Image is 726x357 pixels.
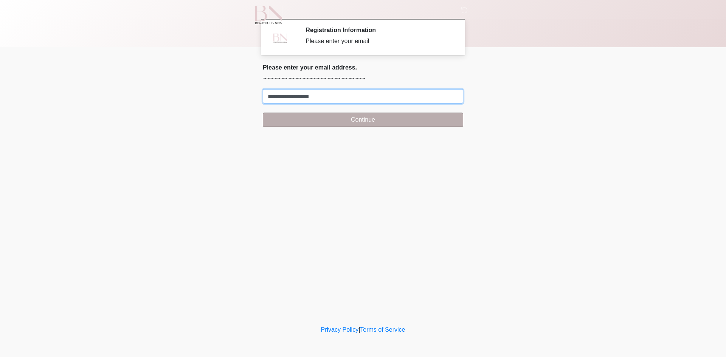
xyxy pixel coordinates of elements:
[263,113,463,127] button: Continue
[306,37,452,46] div: Please enter your email
[360,326,405,333] a: Terms of Service
[255,6,282,24] img: Beautifully New Logo
[268,26,291,49] img: Agent Avatar
[263,74,463,83] p: ~~~~~~~~~~~~~~~~~~~~~~~~~~~~~
[358,326,360,333] a: |
[321,326,359,333] a: Privacy Policy
[263,64,463,71] h2: Please enter your email address.
[306,26,452,34] h2: Registration Information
